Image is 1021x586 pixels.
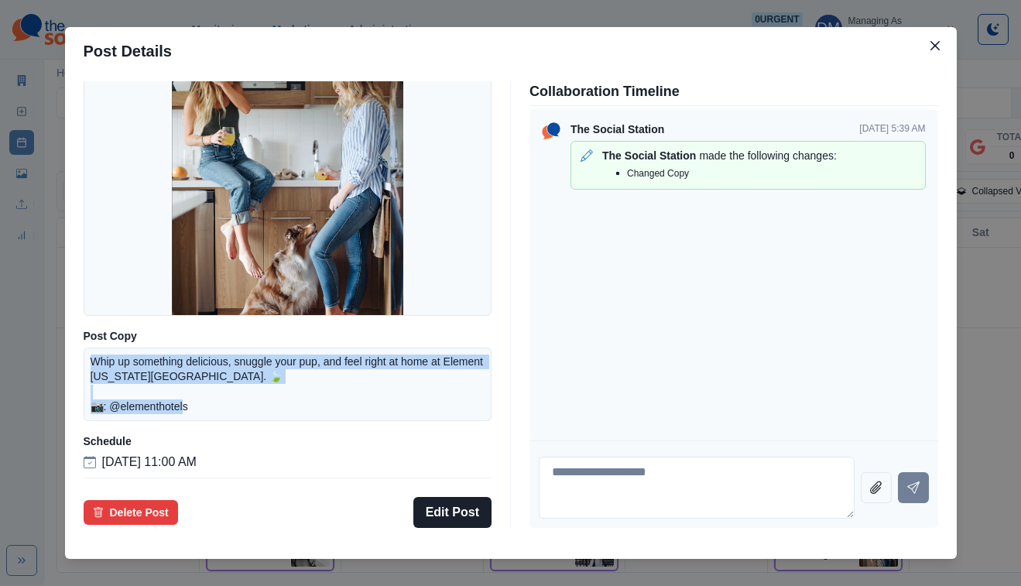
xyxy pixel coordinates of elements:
header: Post Details [65,27,957,75]
p: [DATE] 5:39 AM [859,122,925,138]
button: Attach file [861,472,892,503]
p: [DATE] 11:00 AM [102,453,197,471]
p: The Social Station [602,148,696,164]
p: Schedule [84,434,492,450]
button: Delete Post [84,500,178,525]
p: made the following changes: [699,148,836,164]
p: The Social Station [570,122,664,138]
button: Send message [898,472,929,503]
button: Close [923,33,947,58]
p: Collaboration Timeline [529,81,938,102]
p: Changed Copy [627,166,689,180]
img: u6icl4vybesp12xef0hr [172,45,403,316]
button: Edit Post [413,497,492,528]
p: Whip up something delicious, snuggle your pup, and feel right at home at Element [US_STATE][GEOGR... [91,355,485,414]
img: ssLogoSVG.f144a2481ffb055bcdd00c89108cbcb7.svg [539,118,564,143]
p: Post Copy [84,328,492,344]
